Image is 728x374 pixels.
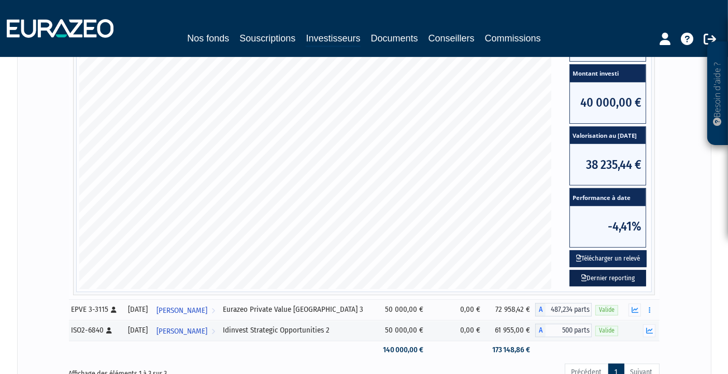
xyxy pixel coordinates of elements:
[376,299,429,320] td: 50 000,00 €
[152,299,219,320] a: [PERSON_NAME]
[211,322,215,341] i: Voir l'investisseur
[535,324,591,337] div: A - Idinvest Strategic Opportunities 2
[569,270,646,287] a: Dernier reporting
[535,303,591,317] div: A - Eurazeo Private Value Europe 3
[152,320,219,341] a: [PERSON_NAME]
[535,324,546,337] span: A
[371,31,418,46] a: Documents
[486,299,535,320] td: 72 958,42 €
[570,127,646,145] span: Valorisation au [DATE]
[570,144,646,185] span: 38 235,44 €
[486,320,535,341] td: 61 955,00 €
[570,65,646,82] span: Montant investi
[546,303,591,317] span: 487,234 parts
[223,304,373,315] div: Eurazeo Private Value [GEOGRAPHIC_DATA] 3
[570,82,646,123] span: 40 000,00 €
[306,31,360,47] a: Investisseurs
[156,301,207,320] span: [PERSON_NAME]
[429,31,475,46] a: Conseillers
[546,324,591,337] span: 500 parts
[127,304,149,315] div: [DATE]
[223,325,373,336] div: Idinvest Strategic Opportunities 2
[107,327,112,334] i: [Français] Personne physique
[72,304,120,315] div: EPVE 3-3115
[486,341,535,359] td: 173 148,86 €
[570,206,646,247] span: -4,41%
[239,31,295,46] a: Souscriptions
[712,47,724,140] p: Besoin d'aide ?
[429,320,486,341] td: 0,00 €
[187,31,229,46] a: Nos fonds
[7,19,113,38] img: 1732889491-logotype_eurazeo_blanc_rvb.png
[569,250,647,267] button: Télécharger un relevé
[485,31,541,46] a: Commissions
[72,325,120,336] div: ISO2-6840
[156,322,207,341] span: [PERSON_NAME]
[111,307,117,313] i: [Français] Personne physique
[595,305,618,315] span: Valide
[376,320,429,341] td: 50 000,00 €
[595,326,618,336] span: Valide
[127,325,149,336] div: [DATE]
[535,303,546,317] span: A
[429,299,486,320] td: 0,00 €
[570,189,646,206] span: Performance à date
[376,341,429,359] td: 140 000,00 €
[211,301,215,320] i: Voir l'investisseur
